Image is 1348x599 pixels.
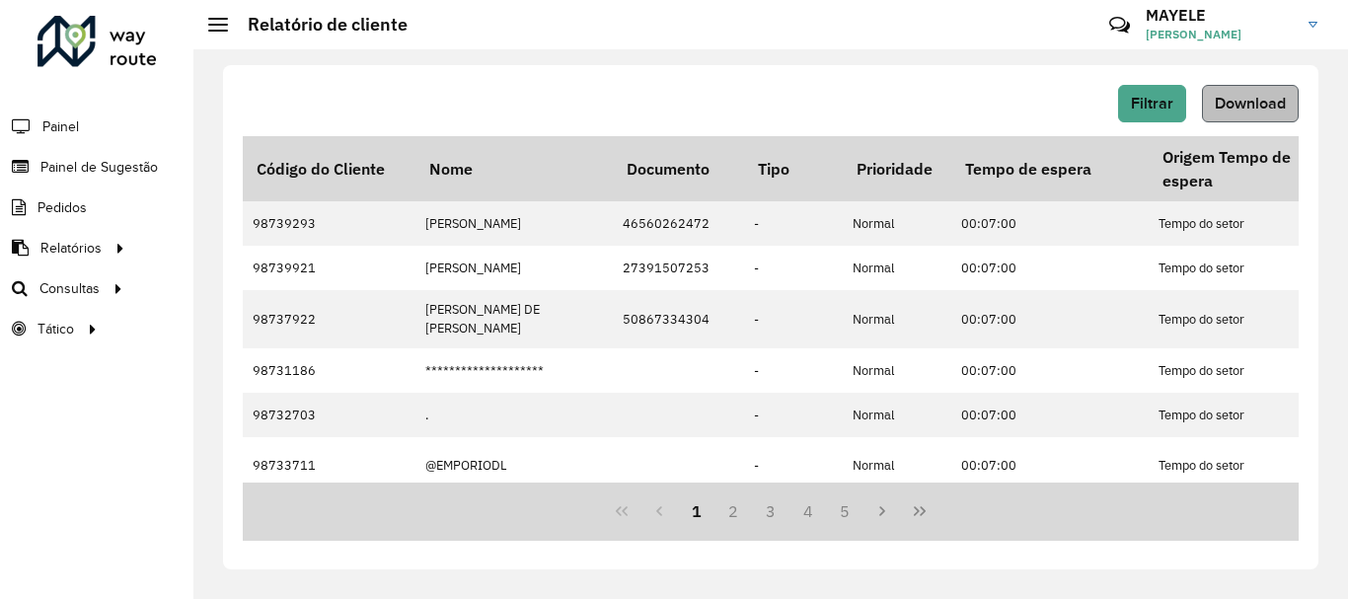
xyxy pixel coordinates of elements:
[843,437,951,494] td: Normal
[243,348,415,393] td: 98731186
[243,393,415,437] td: 98732703
[951,348,1149,393] td: 00:07:00
[843,290,951,347] td: Normal
[744,393,843,437] td: -
[744,201,843,246] td: -
[40,238,102,259] span: Relatórios
[789,492,827,530] button: 4
[243,290,415,347] td: 98737922
[228,14,408,36] h2: Relatório de cliente
[951,201,1149,246] td: 00:07:00
[843,393,951,437] td: Normal
[613,290,744,347] td: 50867334304
[744,348,843,393] td: -
[1149,437,1346,494] td: Tempo do setor
[901,492,938,530] button: Last Page
[951,393,1149,437] td: 00:07:00
[1098,4,1141,46] a: Contato Rápido
[843,201,951,246] td: Normal
[1149,246,1346,290] td: Tempo do setor
[843,246,951,290] td: Normal
[744,136,843,201] th: Tipo
[678,492,715,530] button: 1
[1149,290,1346,347] td: Tempo do setor
[752,492,789,530] button: 3
[415,136,613,201] th: Nome
[1149,136,1346,201] th: Origem Tempo de espera
[613,201,744,246] td: 46560262472
[1118,85,1186,122] button: Filtrar
[243,246,415,290] td: 98739921
[951,290,1149,347] td: 00:07:00
[415,393,613,437] td: .
[39,278,100,299] span: Consultas
[40,157,158,178] span: Painel de Sugestão
[1149,201,1346,246] td: Tempo do setor
[714,492,752,530] button: 2
[951,136,1149,201] th: Tempo de espera
[1149,393,1346,437] td: Tempo do setor
[1146,26,1294,43] span: [PERSON_NAME]
[415,246,613,290] td: [PERSON_NAME]
[1131,95,1173,112] span: Filtrar
[37,197,87,218] span: Pedidos
[613,246,744,290] td: 27391507253
[843,136,951,201] th: Prioridade
[415,437,613,494] td: @EMPORIODL
[744,290,843,347] td: -
[613,136,744,201] th: Documento
[951,437,1149,494] td: 00:07:00
[827,492,864,530] button: 5
[1202,85,1299,122] button: Download
[863,492,901,530] button: Next Page
[744,246,843,290] td: -
[42,116,79,137] span: Painel
[951,246,1149,290] td: 00:07:00
[415,290,613,347] td: [PERSON_NAME] DE [PERSON_NAME]
[37,319,74,339] span: Tático
[744,437,843,494] td: -
[843,348,951,393] td: Normal
[243,437,415,494] td: 98733711
[415,201,613,246] td: [PERSON_NAME]
[243,201,415,246] td: 98739293
[1146,6,1294,25] h3: MAYELE
[1215,95,1286,112] span: Download
[1149,348,1346,393] td: Tempo do setor
[243,136,415,201] th: Código do Cliente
